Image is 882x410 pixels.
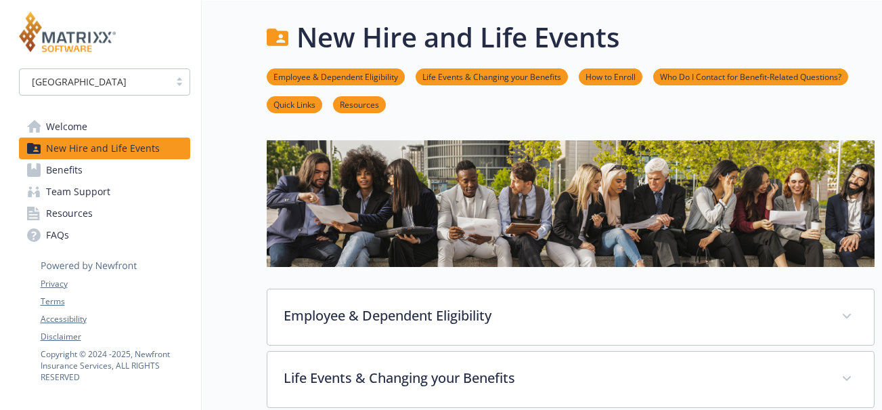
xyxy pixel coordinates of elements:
[267,289,874,345] div: Employee & Dependent Eligibility
[41,278,190,290] a: Privacy
[41,331,190,343] a: Disclaimer
[284,306,825,326] p: Employee & Dependent Eligibility
[19,224,190,246] a: FAQs
[653,70,848,83] a: Who Do I Contact for Benefit-Related Questions?
[19,181,190,203] a: Team Support
[267,352,874,407] div: Life Events & Changing your Benefits
[46,138,160,159] span: New Hire and Life Events
[19,159,190,181] a: Benefits
[46,181,110,203] span: Team Support
[267,98,322,110] a: Quick Links
[46,224,69,246] span: FAQs
[19,203,190,224] a: Resources
[333,98,386,110] a: Resources
[41,313,190,325] a: Accessibility
[416,70,568,83] a: Life Events & Changing your Benefits
[46,116,87,138] span: Welcome
[32,75,127,89] span: [GEOGRAPHIC_DATA]
[296,17,619,58] h1: New Hire and Life Events
[41,348,190,383] p: Copyright © 2024 - 2025 , Newfront Insurance Services, ALL RIGHTS RESERVED
[267,70,405,83] a: Employee & Dependent Eligibility
[19,138,190,159] a: New Hire and Life Events
[284,368,825,388] p: Life Events & Changing your Benefits
[41,295,190,308] a: Terms
[19,116,190,138] a: Welcome
[267,140,875,267] img: new hire page banner
[579,70,642,83] a: How to Enroll
[26,75,162,89] span: [GEOGRAPHIC_DATA]
[46,159,83,181] span: Benefits
[46,203,93,224] span: Resources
